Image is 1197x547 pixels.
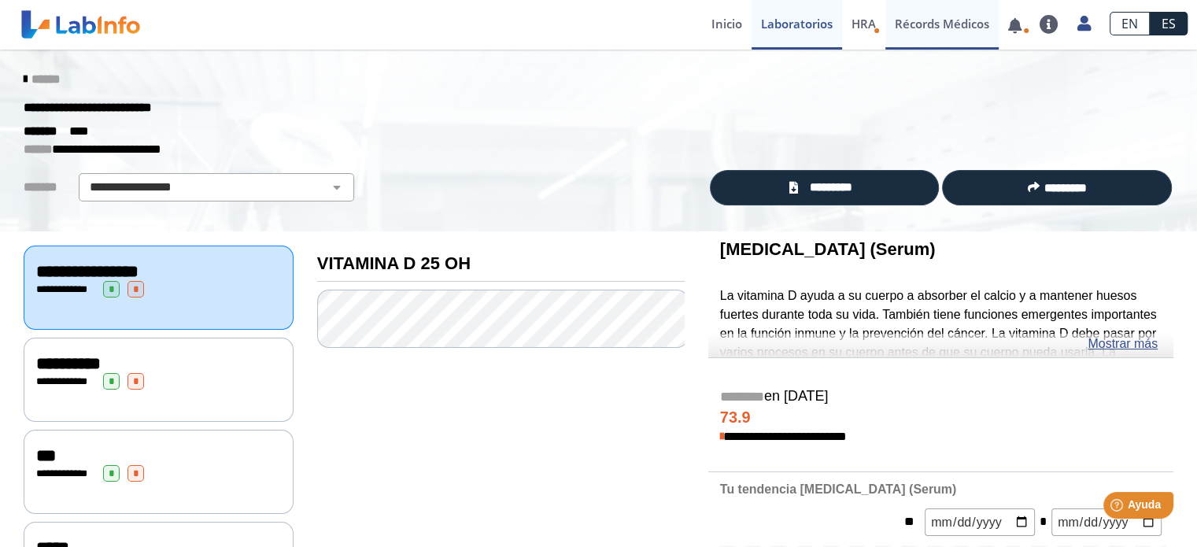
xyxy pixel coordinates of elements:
span: HRA [852,16,876,31]
a: Mostrar más [1088,334,1158,353]
b: VITAMINA D 25 OH [317,253,471,273]
h4: 73.9 [720,408,1162,427]
a: EN [1110,12,1150,35]
iframe: Help widget launcher [1057,486,1180,530]
input: mm/dd/yyyy [925,508,1035,536]
a: ES [1150,12,1188,35]
h5: en [DATE] [720,388,1162,406]
b: [MEDICAL_DATA] (Serum) [720,239,936,259]
p: La vitamina D ayuda a su cuerpo a absorber el calcio y a mantener huesos fuertes durante toda su ... [720,286,1162,475]
input: mm/dd/yyyy [1051,508,1162,536]
b: Tu tendencia [MEDICAL_DATA] (Serum) [720,482,956,496]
